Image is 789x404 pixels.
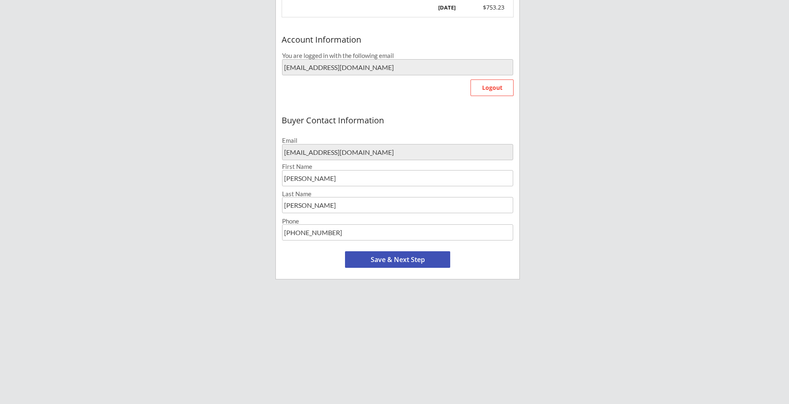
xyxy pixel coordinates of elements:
[411,4,456,11] div: [DATE]
[464,3,504,12] div: $753.23
[282,218,513,224] div: Phone
[282,116,514,125] div: Buyer Contact Information
[282,164,513,170] div: First Name
[282,35,514,44] div: Account Information
[471,79,514,96] button: Logout
[282,53,513,59] div: You are logged in with the following email
[345,251,450,268] button: Save & Next Step
[282,137,513,144] div: Email
[282,191,513,197] div: Last Name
